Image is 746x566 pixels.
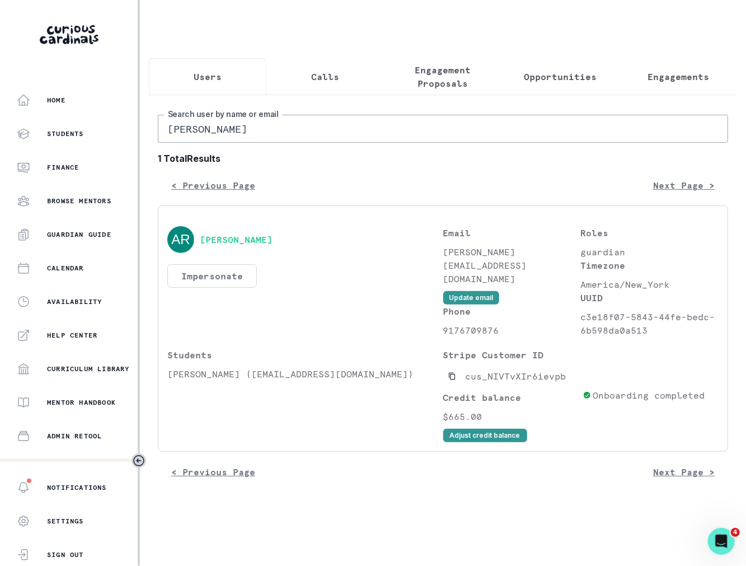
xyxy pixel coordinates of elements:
button: < Previous Page [158,461,269,483]
p: Students [47,129,84,138]
p: Admin Retool [47,432,102,441]
button: Update email [443,291,499,305]
p: Email [443,226,581,240]
p: America/New_York [581,278,719,291]
p: Phone [443,305,581,318]
p: Timezone [581,259,719,272]
button: [PERSON_NAME] [200,234,273,245]
p: Engagement Proposals [393,63,492,90]
p: 9176709876 [443,324,581,337]
p: Onboarding completed [593,389,705,402]
img: svg [167,226,194,253]
p: Sign Out [47,550,84,559]
p: Engagements [648,70,709,83]
p: [PERSON_NAME][EMAIL_ADDRESS][DOMAIN_NAME] [443,245,581,286]
b: 1 Total Results [158,152,728,165]
p: Notifications [47,483,107,492]
p: Stripe Customer ID [443,348,578,362]
button: Adjust credit balance [443,429,527,442]
p: guardian [581,245,719,259]
p: cus_NIVTvXIr6ievpb [466,369,566,383]
p: Users [194,70,222,83]
button: Next Page > [640,174,728,197]
button: < Previous Page [158,174,269,197]
p: $665.00 [443,410,578,423]
p: UUID [581,291,719,305]
button: Impersonate [167,264,257,288]
p: Mentor Handbook [47,398,116,407]
p: Students [167,348,443,362]
p: Curriculum Library [47,364,130,373]
p: Help Center [47,331,97,340]
p: Credit balance [443,391,578,404]
iframe: Intercom live chat [708,528,735,555]
p: c3e18f07-5843-44fe-bedc-6b598da0a513 [581,310,719,337]
p: Calendar [47,264,84,273]
span: 4 [731,528,740,537]
p: Opportunities [524,70,597,83]
p: Guardian Guide [47,230,111,239]
button: Next Page > [640,461,728,483]
button: Copied to clipboard [443,367,461,385]
p: Settings [47,517,84,526]
p: Browse Mentors [47,197,111,205]
p: Home [47,96,65,105]
img: Curious Cardinals Logo [40,25,98,44]
p: Availability [47,297,102,306]
p: Finance [47,163,79,172]
p: Roles [581,226,719,240]
p: Calls [311,70,339,83]
p: [PERSON_NAME] ([EMAIL_ADDRESS][DOMAIN_NAME]) [167,367,443,381]
button: Toggle sidebar [132,453,146,468]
